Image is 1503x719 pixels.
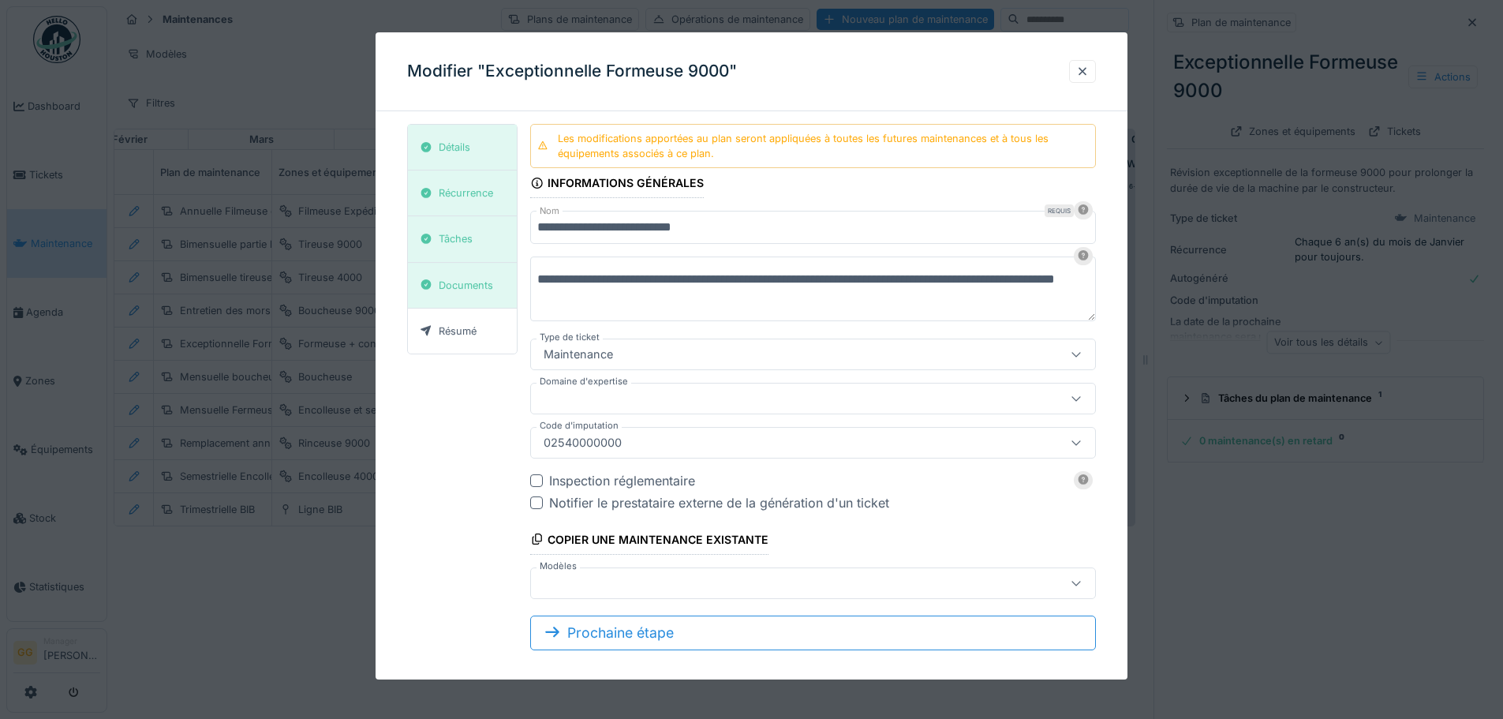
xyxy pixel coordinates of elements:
h3: Modifier "Exceptionnelle Formeuse 9000" [407,62,737,81]
div: Les modifications apportées au plan seront appliquées à toutes les futures maintenances et à tous... [558,131,1089,161]
label: Type de ticket [537,331,603,344]
div: Notifier le prestataire externe de la génération d'un ticket [549,493,1096,512]
div: Maintenance [537,346,619,363]
div: Inspection réglementaire [549,471,1096,490]
div: Tâches [439,231,473,246]
label: Modèles [537,560,580,573]
div: 02540000000 [537,434,628,451]
div: Prochaine étape [530,616,1096,650]
div: Récurrence [439,185,493,200]
div: Documents [439,278,493,293]
div: Détails [439,140,470,155]
div: Informations générales [530,171,704,198]
div: Résumé [439,324,477,339]
label: Domaine d'expertise [537,375,631,388]
label: Nom [537,204,563,218]
div: Copier une maintenance existante [530,528,768,555]
div: Requis [1045,204,1074,217]
label: Code d'imputation [537,419,622,433]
